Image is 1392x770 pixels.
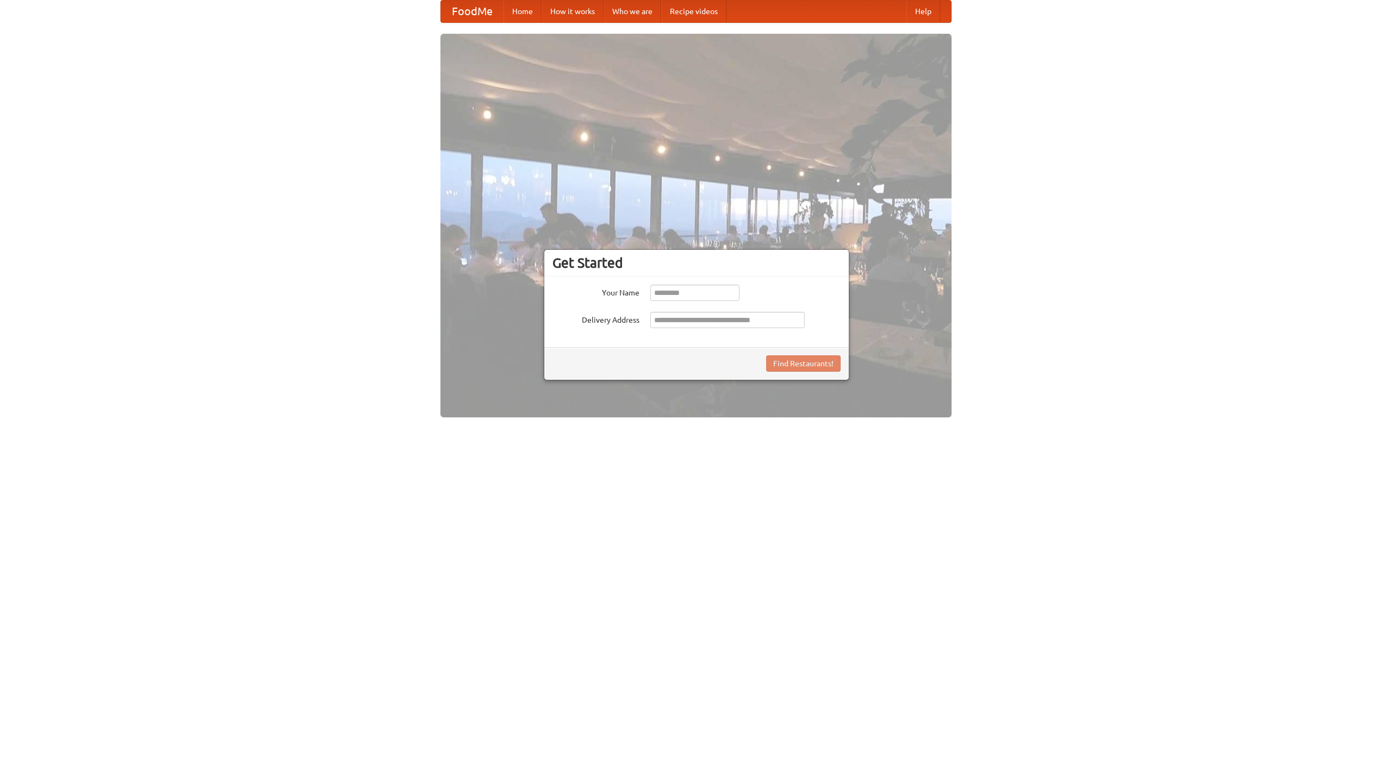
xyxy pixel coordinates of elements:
a: Who we are [604,1,661,22]
a: Recipe videos [661,1,726,22]
a: Help [906,1,940,22]
a: FoodMe [441,1,504,22]
a: How it works [542,1,604,22]
h3: Get Started [552,255,841,271]
label: Delivery Address [552,312,639,325]
label: Your Name [552,285,639,298]
a: Home [504,1,542,22]
button: Find Restaurants! [766,355,841,372]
